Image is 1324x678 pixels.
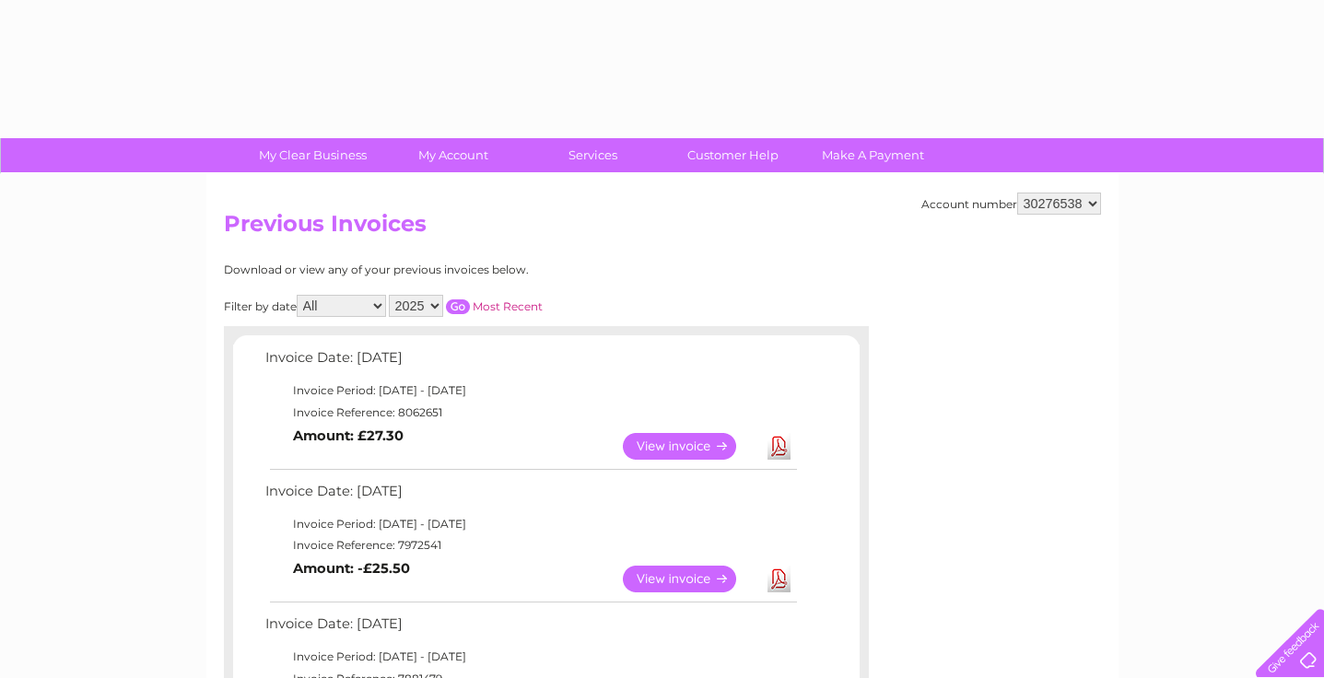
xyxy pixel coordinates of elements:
div: Filter by date [224,295,708,317]
div: Account number [921,193,1101,215]
a: View [623,566,758,592]
a: Download [767,433,791,460]
td: Invoice Period: [DATE] - [DATE] [261,646,800,668]
h2: Previous Invoices [224,211,1101,246]
a: Download [767,566,791,592]
b: Amount: £27.30 [293,427,404,444]
a: My Account [377,138,529,172]
td: Invoice Reference: 8062651 [261,402,800,424]
td: Invoice Period: [DATE] - [DATE] [261,380,800,402]
a: My Clear Business [237,138,389,172]
b: Amount: -£25.50 [293,560,410,577]
a: Services [517,138,669,172]
td: Invoice Date: [DATE] [261,345,800,380]
a: Make A Payment [797,138,949,172]
div: Download or view any of your previous invoices below. [224,263,708,276]
a: View [623,433,758,460]
a: Most Recent [473,299,543,313]
td: Invoice Date: [DATE] [261,612,800,646]
a: Customer Help [657,138,809,172]
td: Invoice Date: [DATE] [261,479,800,513]
td: Invoice Reference: 7972541 [261,534,800,556]
td: Invoice Period: [DATE] - [DATE] [261,513,800,535]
